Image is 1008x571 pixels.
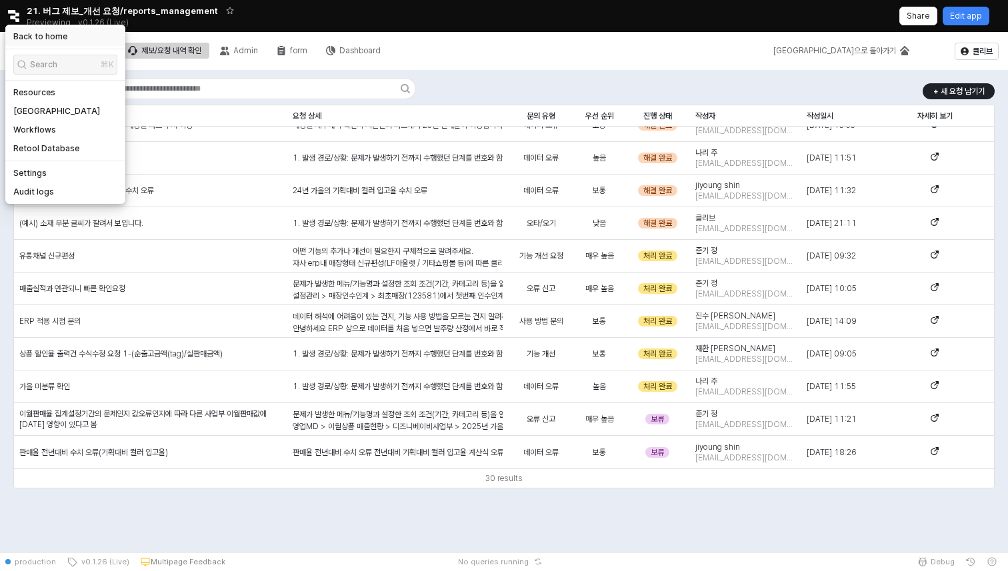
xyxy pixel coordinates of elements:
[923,83,995,99] button: + 새 요청 남기기
[290,46,307,55] div: form
[907,11,930,21] p: Share
[523,381,559,392] span: 데이터 오류
[807,153,857,163] span: [DATE] 11:51
[71,13,136,32] button: Releases and History
[61,552,135,571] button: v0.1.26 (Live)
[933,86,985,97] p: + 새 요청 남기기
[899,7,937,25] button: Share app
[223,4,237,17] button: Add app to favorites
[5,183,125,201] a: Audit logs
[77,556,129,567] span: v0.1.26 (Live)
[695,223,796,234] span: [EMAIL_ADDRESS][DOMAIN_NAME]
[5,27,125,46] a: Back to home
[643,381,672,392] span: 처리 완료
[643,153,672,163] span: 해결 완료
[151,556,225,567] p: Multipage Feedback
[120,43,209,59] button: 제보/요청 내역 확인
[593,381,606,392] span: 높음
[527,348,555,359] span: 기능 개선
[531,558,545,566] button: Reset app state
[695,125,796,136] span: [EMAIL_ADDRESS][DOMAIN_NAME]
[293,278,503,538] div: 문제가 발생한 메뉴/기능명과 설정한 조회 조건(기간, 카테고리 등)을 알려주세요. 구체적으로 어떤 수치나 현상이 잘못되었고, 왜 오류라고 생각하시는지 설명해주세요. 올바른 결...
[19,283,125,294] span: 매출실적과 연관되니 빠른 확인요청
[695,158,796,169] span: [EMAIL_ADDRESS][DOMAIN_NAME]
[523,447,559,458] span: 데이터 오류
[807,185,856,196] span: [DATE] 11:32
[931,556,955,567] span: Debug
[19,348,223,359] span: 상품 할인율 출력건 수식수정 요청 1-(순출고금액(tag)/실판매금액)
[695,213,715,223] span: 클리브
[593,185,606,196] span: 보통
[695,256,796,267] span: [EMAIL_ADDRESS][DOMAIN_NAME]
[293,322,503,334] p: 안녕하세요 ERP 상으로 데이터를 처음 넣으면 발주량 산정에서 바로 적용이 되는데 수정시 바로 적용이 안되고 시간이 걸리는 걸까요?
[13,143,79,154] h5: Retool Database
[695,111,715,121] span: 작성자
[695,376,717,386] span: 나리 주
[695,386,796,397] span: [EMAIL_ADDRESS][DOMAIN_NAME]
[643,283,672,294] span: 처리 완료
[695,408,717,419] span: 준기 정
[293,380,503,392] div: 1. 발생 경로/상황: 문제가 발생하기 전까지 수행했던 단계를 번호와 함께 자세히 설명하거나, 제안하는 기능/개선이 필요한 상황을 설명해 주세요. (예: 1. 날짜를 [DAT...
[27,13,136,32] div: Previewing v0.1.26 (Live)
[30,58,57,71] span: Search
[5,121,125,139] a: Workflows
[807,251,856,261] span: [DATE] 09:32
[593,218,606,229] span: 낮음
[27,16,71,29] span: Previewing
[807,348,857,359] span: [DATE] 09:05
[293,420,503,432] p: 영업MD > 이월상품 매출현황 > 디즈니베이비사업부 > 2025년 가을이월 / 2025년 봄이월 판매율 값 오류
[643,185,672,196] span: 해결 완료
[643,316,672,326] span: 처리 완료
[318,43,389,59] button: Dashboard
[293,290,503,302] p: 설정관리 > 매장인수인계 > 최초매장(123581)에서 첫번째 인수인계 진행매장(126634)되고 난 후, 두번째 인수인게 진행매장(126850)을 설정관리하고자 입력했을때 ...
[13,87,55,98] h5: Resources
[19,316,81,326] span: ERP 적용 시점 문의
[135,552,231,571] button: Multipage Feedback
[593,348,606,359] span: 보통
[527,414,555,424] span: 오류 신고
[233,46,258,55] div: Admin
[695,321,796,332] span: [EMAIL_ADDRESS][DOMAIN_NAME]
[695,245,717,256] span: 준기 정
[14,468,994,488] div: Table toolbar
[527,218,556,229] span: 오타/오기
[101,58,114,71] div: ⌘K
[5,102,125,121] a: [GEOGRAPHIC_DATA]
[695,452,796,463] span: [EMAIL_ADDRESS][DOMAIN_NAME]
[13,187,54,197] h5: Audit logs
[13,125,56,135] h5: Workflows
[593,153,606,163] span: 높음
[955,43,999,60] button: 클리브
[695,310,775,321] span: 진수 [PERSON_NAME]
[585,111,614,121] span: 우선 순위
[643,111,672,121] span: 진행 상태
[527,283,555,294] span: 오류 신고
[765,43,917,59] div: 메인으로 돌아가기
[339,46,381,55] div: Dashboard
[293,111,321,121] span: 요청 상세
[293,152,503,164] div: 1. 발생 경로/상황: 문제가 발생하기 전까지 수행했던 단계를 번호와 함께 자세히 설명하거나, 제안하는 기능/개선이 필요한 상황을 설명해 주세요. (예: 1. 날짜를 [DAT...
[293,348,503,360] div: 1. 발생 경로/상황: 문제가 발생하기 전까지 수행했던 단계를 번호와 함께 자세히 설명하거나, 제안하는 기능/개선이 필요한 상황을 설명해 주세요. (예: 1. 날짜를 [DAT...
[960,552,981,571] button: History
[519,316,563,326] span: 사용 방법 문의
[807,316,857,326] span: [DATE] 14:09
[695,191,796,201] span: [EMAIL_ADDRESS][DOMAIN_NAME]
[943,7,989,25] button: Edit app
[5,164,125,183] a: Settings
[19,447,168,458] span: 판매율 전년대비 수치 오류(기획대비 컬러 입고율)
[523,185,559,196] span: 데이터 오류
[651,414,664,424] span: 보류
[651,447,664,458] span: 보류
[695,343,775,354] span: 재환 [PERSON_NAME]
[5,139,125,158] a: Retool Database
[643,251,672,261] span: 처리 완료
[13,168,47,179] h5: Settings
[695,419,796,430] span: [EMAIL_ADDRESS][DOMAIN_NAME]
[643,348,672,359] span: 처리 완료
[950,11,982,21] p: Edit app
[695,147,717,158] span: 나리 주
[973,46,993,57] p: 클리브
[293,217,503,229] div: 1. 발생 경로/상황: 문제가 발생하기 전까지 수행했던 단계를 번호와 함께 자세히 설명하거나, 제안하는 기능/개선이 필요한 상황을 설명해 주세요. (예: 1. 날짜를 [DAT...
